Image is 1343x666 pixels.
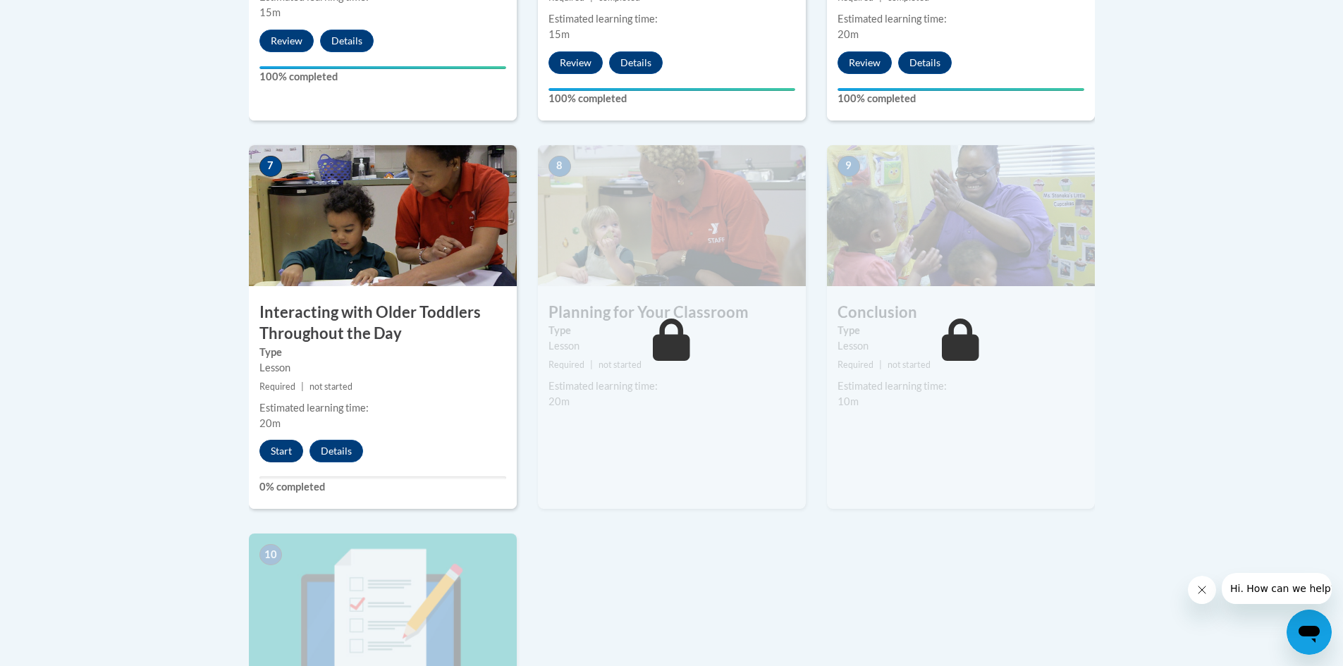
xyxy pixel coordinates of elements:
span: not started [309,381,352,392]
button: Details [309,440,363,462]
div: Your progress [548,88,795,91]
h3: Conclusion [827,302,1095,323]
div: Your progress [838,88,1084,91]
img: Course Image [827,145,1095,286]
span: 10 [259,544,282,565]
div: Lesson [259,360,506,376]
span: Required [548,359,584,370]
button: Details [320,30,374,52]
div: Estimated learning time: [838,378,1084,394]
iframe: Message from company [1222,573,1332,604]
div: Lesson [838,338,1084,354]
label: 0% completed [259,479,506,495]
label: Type [259,345,506,360]
h3: Interacting with Older Toddlers Throughout the Day [249,302,517,345]
label: Type [838,323,1084,338]
span: 15m [259,6,281,18]
span: 8 [548,156,571,177]
button: Review [259,30,314,52]
h3: Planning for Your Classroom [538,302,806,323]
span: 7 [259,156,282,177]
span: Hi. How can we help? [8,10,114,21]
div: Lesson [548,338,795,354]
button: Details [609,51,663,74]
label: Type [548,323,795,338]
img: Course Image [249,145,517,286]
iframe: Button to launch messaging window [1287,610,1332,655]
div: Estimated learning time: [548,11,795,27]
div: Estimated learning time: [548,378,795,394]
div: Estimated learning time: [259,400,506,416]
span: | [879,359,882,370]
span: Required [259,381,295,392]
div: Your progress [259,66,506,69]
span: not started [888,359,931,370]
span: 10m [838,395,859,407]
span: 20m [838,28,859,40]
span: 20m [548,395,570,407]
span: 15m [548,28,570,40]
div: Estimated learning time: [838,11,1084,27]
span: Required [838,359,873,370]
span: | [301,381,304,392]
button: Start [259,440,303,462]
button: Review [548,51,603,74]
img: Course Image [538,145,806,286]
span: not started [599,359,642,370]
label: 100% completed [548,91,795,106]
span: 9 [838,156,860,177]
span: 20m [259,417,281,429]
iframe: Close message [1188,576,1216,604]
button: Review [838,51,892,74]
span: | [590,359,593,370]
button: Details [898,51,952,74]
label: 100% completed [838,91,1084,106]
label: 100% completed [259,69,506,85]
